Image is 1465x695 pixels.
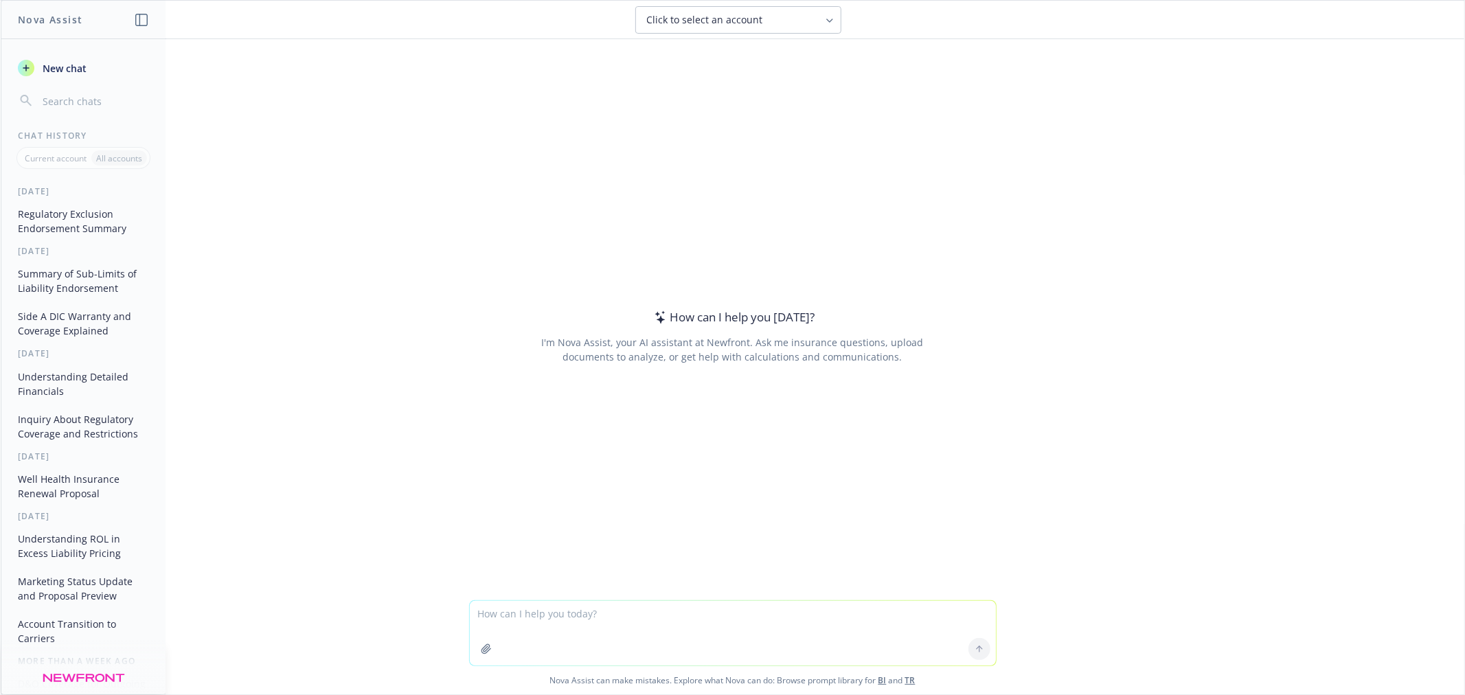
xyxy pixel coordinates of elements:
[878,674,887,686] a: BI
[40,61,87,76] span: New chat
[1,347,166,359] div: [DATE]
[1,130,166,141] div: Chat History
[1,185,166,197] div: [DATE]
[6,666,1459,694] span: Nova Assist can make mistakes. Explore what Nova can do: Browse prompt library for and
[635,6,841,34] button: Click to select an account
[96,152,142,164] p: All accounts
[539,335,926,364] div: I'm Nova Assist, your AI assistant at Newfront. Ask me insurance questions, upload documents to a...
[12,262,155,299] button: Summary of Sub-Limits of Liability Endorsement
[12,570,155,607] button: Marketing Status Update and Proposal Preview
[12,56,155,80] button: New chat
[12,203,155,240] button: Regulatory Exclusion Endorsement Summary
[647,13,763,27] span: Click to select an account
[12,527,155,565] button: Understanding ROL in Excess Liability Pricing
[1,655,166,667] div: More than a week ago
[1,510,166,522] div: [DATE]
[25,152,87,164] p: Current account
[1,451,166,462] div: [DATE]
[40,91,149,111] input: Search chats
[650,308,815,326] div: How can I help you [DATE]?
[12,408,155,445] button: Inquiry About Regulatory Coverage and Restrictions
[18,12,82,27] h1: Nova Assist
[12,613,155,650] button: Account Transition to Carriers
[12,305,155,342] button: Side A DIC Warranty and Coverage Explained
[905,674,916,686] a: TR
[12,468,155,505] button: Well Health Insurance Renewal Proposal
[1,245,166,257] div: [DATE]
[12,365,155,402] button: Understanding Detailed Financials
